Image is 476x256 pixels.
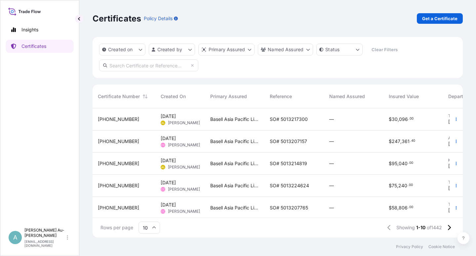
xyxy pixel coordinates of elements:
[6,23,74,36] a: Insights
[448,93,470,100] span: Departure
[99,59,198,71] input: Search Certificate or Reference...
[161,135,176,142] span: [DATE]
[392,139,400,144] span: 247
[161,113,176,120] span: [DATE]
[6,40,74,53] a: Certificates
[408,162,409,164] span: .
[411,140,415,142] span: 40
[210,160,259,167] span: Basell Asia Pacific Limited
[161,208,165,215] span: CC
[98,160,139,167] span: [PHONE_NUMBER]
[399,205,408,210] span: 806
[408,206,409,208] span: .
[24,239,65,247] p: [EMAIL_ADDRESS][DOMAIN_NAME]
[258,44,313,55] button: cargoOwner Filter options
[157,46,182,53] p: Created by
[108,46,133,53] p: Created on
[422,15,457,22] p: Get a Certificate
[198,44,255,55] button: distributor Filter options
[396,244,423,249] a: Privacy Policy
[13,234,17,241] span: A
[392,183,397,188] span: 75
[168,165,200,170] span: [PERSON_NAME]
[448,207,463,214] span: [DATE]
[144,15,173,22] p: Policy Details
[161,142,165,148] span: CC
[325,46,339,53] p: Status
[417,13,463,24] a: Get a Certificate
[316,44,363,55] button: certificateStatus Filter options
[392,117,398,122] span: 30
[329,182,334,189] span: —
[210,182,259,189] span: Basell Asia Pacific Limited
[408,118,409,120] span: .
[409,162,413,164] span: 00
[366,44,403,55] button: Clear Filters
[398,183,407,188] span: 240
[210,138,259,145] span: Basell Asia Pacific Limited
[98,182,139,189] span: [PHONE_NUMBER]
[210,204,259,211] span: Basell Asia Pacific Limited
[389,183,392,188] span: $
[161,201,176,208] span: [DATE]
[329,116,334,123] span: —
[210,116,259,123] span: Basell Asia Pacific Limited
[448,185,463,192] span: [DATE]
[396,224,415,231] span: Showing
[402,139,410,144] span: 361
[98,93,140,100] span: Certificate Number
[21,43,46,50] p: Certificates
[409,184,413,186] span: 00
[98,116,139,123] span: [PHONE_NUMBER]
[24,228,65,238] p: [PERSON_NAME] Au-[PERSON_NAME]
[389,161,392,166] span: $
[270,182,309,189] span: SO# 5013224624
[397,205,399,210] span: ,
[392,161,397,166] span: 95
[270,116,308,123] span: SO# 5013217300
[93,13,141,24] p: Certificates
[397,183,398,188] span: ,
[141,92,149,100] button: Sort
[427,224,442,231] span: of 1442
[149,44,195,55] button: createdBy Filter options
[161,164,165,170] span: AL
[168,142,200,148] span: [PERSON_NAME]
[270,138,307,145] span: SO# 5013207157
[428,244,455,249] a: Cookie Notice
[161,120,165,126] span: AL
[389,205,392,210] span: $
[270,93,292,100] span: Reference
[168,187,200,192] span: [PERSON_NAME]
[392,205,397,210] span: 58
[270,160,307,167] span: SO# 5013214819
[329,160,334,167] span: —
[448,163,463,169] span: [DATE]
[372,46,398,53] p: Clear Filters
[389,93,419,100] span: Insured Value
[161,186,165,193] span: CC
[416,224,425,231] span: 1-10
[399,161,408,166] span: 040
[21,26,38,33] p: Insights
[448,141,463,147] span: [DATE]
[400,139,402,144] span: ,
[389,139,392,144] span: $
[398,117,399,122] span: ,
[408,184,409,186] span: .
[448,119,463,125] span: [DATE]
[209,46,245,53] p: Primary Assured
[99,44,145,55] button: createdOn Filter options
[100,224,133,231] span: Rows per page
[161,157,176,164] span: [DATE]
[210,93,247,100] span: Primary Assured
[268,46,303,53] p: Named Assured
[329,138,334,145] span: —
[168,120,200,126] span: [PERSON_NAME]
[168,209,200,214] span: [PERSON_NAME]
[329,204,334,211] span: —
[397,161,399,166] span: ,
